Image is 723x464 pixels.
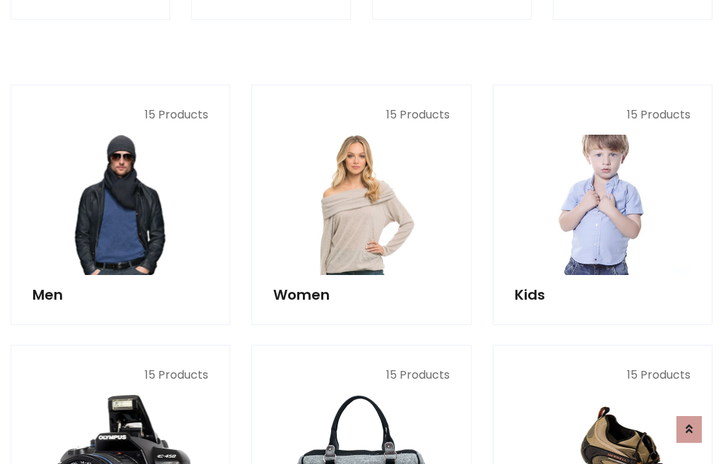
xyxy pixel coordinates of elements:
[273,367,449,384] p: 15 Products
[32,367,208,384] p: 15 Products
[32,286,208,303] h5: Men
[32,106,208,123] p: 15 Products
[273,286,449,303] h5: Women
[515,106,691,123] p: 15 Products
[273,106,449,123] p: 15 Products
[515,286,691,303] h5: Kids
[515,367,691,384] p: 15 Products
